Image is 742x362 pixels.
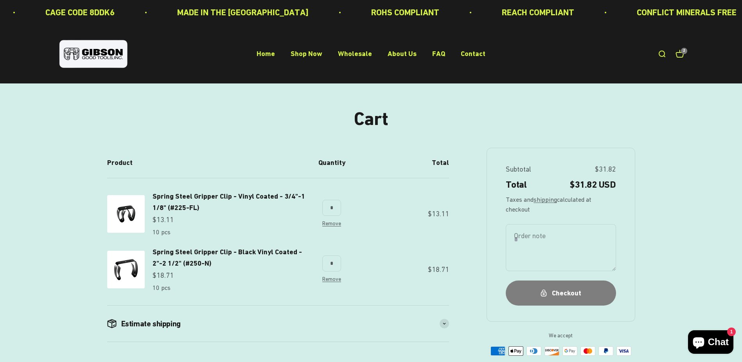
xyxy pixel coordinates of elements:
p: CONFLICT MINERALS FREE [542,5,642,19]
a: Remove [322,276,341,282]
input: Change quantity [322,255,341,271]
summary: Estimate shipping [107,306,449,342]
span: Estimate shipping [121,318,181,329]
a: Spring Steel Gripper Clip - Black Vinyl Coated - 2"-2 1/2" (#250-N) [153,246,306,269]
a: Contact [461,50,485,58]
inbox-online-store-chat: Shopify online store chat [686,330,736,356]
th: Total [352,148,449,178]
span: $31.82 USD [570,178,616,192]
a: Spring Steel Gripper Clip - Vinyl Coated - 3/4"-1 1/8" (#225-FL) [153,191,306,214]
span: $31.82 [595,164,616,175]
span: Taxes and calculated at checkout [506,195,616,215]
p: REACH COMPLIANT [407,5,480,19]
sale-price: $13.11 [153,214,174,226]
a: FAQ [432,50,445,58]
a: Shop Now [291,50,322,58]
p: ROHS COMPLIANT [277,5,345,19]
div: Checkout [521,288,600,299]
p: 10 pcs [153,227,171,237]
span: Spring Steel Gripper Clip - Vinyl Coated - 3/4"-1 1/8" (#225-FL) [153,192,305,212]
h1: Cart [354,109,388,129]
a: Wholesale [338,50,372,58]
span: Subtotal [506,164,531,175]
sale-price: $18.71 [153,270,174,281]
img: Gripper clip, made & shipped from the USA! [107,195,145,233]
img: Gripper clip, made & shipped from the USA! [107,251,145,288]
p: MADE IN THE [GEOGRAPHIC_DATA] [83,5,214,19]
span: We accept [487,331,635,340]
td: $18.71 [352,246,449,305]
a: Home [257,50,275,58]
cart-count: 2 [681,48,687,54]
p: 10 pcs [153,283,171,293]
th: Product [107,148,312,178]
span: Spring Steel Gripper Clip - Black Vinyl Coated - 2"-2 1/2" (#250-N) [153,248,302,267]
input: Change quantity [322,200,341,215]
button: Checkout [506,281,616,305]
a: shipping [534,196,557,203]
a: About Us [388,50,417,58]
span: Total [506,178,527,192]
td: $13.11 [352,178,449,246]
a: Remove [322,220,341,226]
th: Quantity [312,148,352,178]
